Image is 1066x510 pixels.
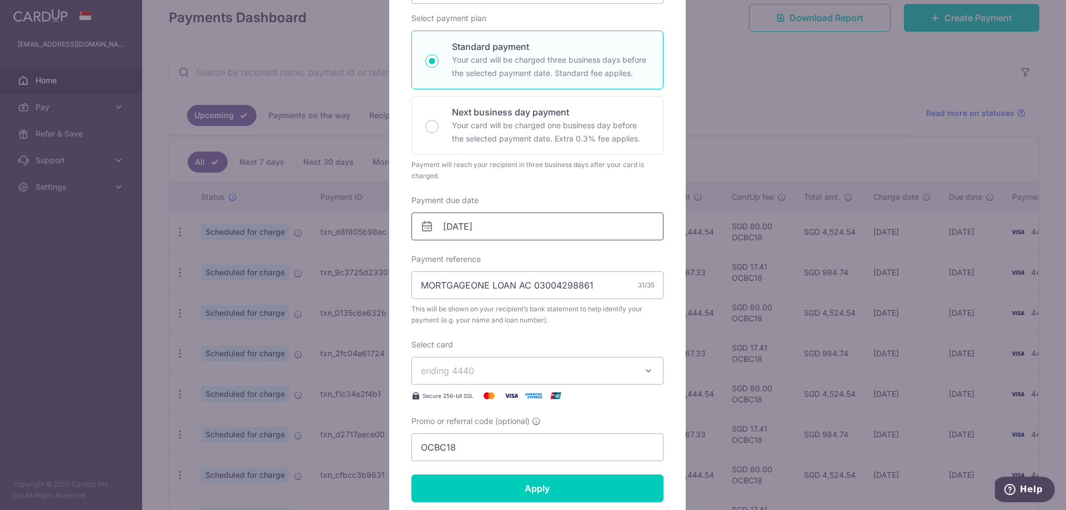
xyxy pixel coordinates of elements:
p: Your card will be charged three business days before the selected payment date. Standard fee appl... [452,53,650,80]
img: Mastercard [478,389,500,402]
label: Payment reference [411,254,481,265]
p: Your card will be charged one business day before the selected payment date. Extra 0.3% fee applies. [452,119,650,145]
span: Promo or referral code (optional) [411,416,530,427]
p: Standard payment [452,40,650,53]
button: ending 4440 [411,357,663,385]
div: 31/35 [638,280,655,291]
iframe: Opens a widget where you can find more information [995,477,1055,504]
label: Payment due date [411,195,479,206]
img: Visa [500,389,522,402]
p: Next business day payment [452,105,650,119]
span: Secure 256-bit SSL [423,391,474,400]
span: ending 4440 [421,365,474,376]
input: DD / MM / YYYY [411,213,663,240]
label: Select card [411,339,453,350]
img: UnionPay [545,389,567,402]
input: Apply [411,474,663,502]
img: American Express [522,389,545,402]
div: Payment will reach your recipient in three business days after your card is charged. [411,159,663,181]
span: This will be shown on your recipient’s bank statement to help identify your payment (e.g. your na... [411,304,663,326]
label: Select payment plan [411,13,486,24]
